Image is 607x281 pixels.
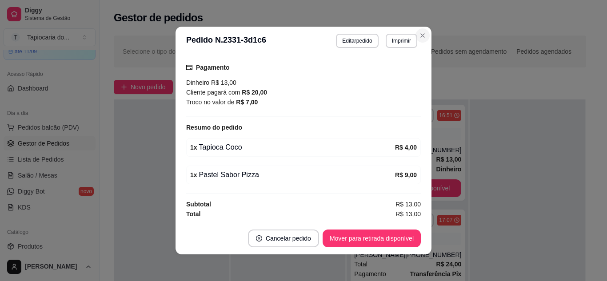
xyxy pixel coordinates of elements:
[386,34,417,48] button: Imprimir
[186,34,266,48] h3: Pedido N. 2331-3d1c6
[242,89,267,96] strong: R$ 20,00
[190,171,197,178] strong: 1 x
[209,79,236,86] span: R$ 13,00
[196,64,229,71] strong: Pagamento
[186,64,192,71] span: credit-card
[236,99,258,106] strong: R$ 7,00
[248,230,319,247] button: close-circleCancelar pedido
[186,201,211,208] strong: Subtotal
[190,144,197,151] strong: 1 x
[186,79,209,86] span: Dinheiro
[395,199,421,209] span: R$ 13,00
[336,34,378,48] button: Editarpedido
[186,99,236,106] span: Troco no valor de
[395,209,421,219] span: R$ 13,00
[256,235,262,241] span: close-circle
[323,230,421,247] button: Mover para retirada disponível
[186,124,242,131] strong: Resumo do pedido
[186,210,200,218] strong: Total
[190,170,395,180] div: Pastel Sabor Pizza
[395,171,417,178] strong: R$ 9,00
[190,142,395,153] div: Tapioca Coco
[186,89,242,96] span: Cliente pagará com
[415,28,430,43] button: Close
[395,144,417,151] strong: R$ 4,00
